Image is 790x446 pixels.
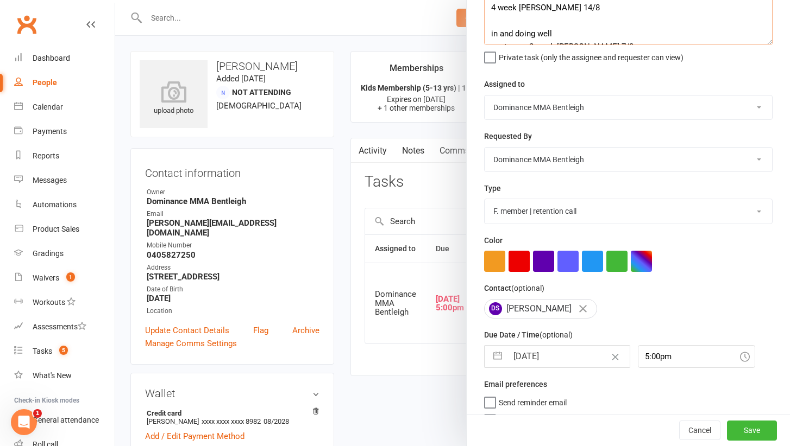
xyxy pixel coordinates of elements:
label: Due Date / Time [484,329,573,341]
div: Waivers [33,273,59,282]
a: Waivers 1 [14,266,115,290]
a: Gradings [14,241,115,266]
small: (optional) [511,284,544,292]
button: Cancel [679,421,720,441]
a: Assessments [14,315,115,339]
a: Calendar [14,95,115,119]
label: Assigned to [484,78,525,90]
a: Tasks 5 [14,339,115,364]
div: General attendance [33,416,99,424]
a: Reports [14,144,115,168]
a: Product Sales [14,217,115,241]
div: Dashboard [33,54,70,62]
div: People [33,78,57,87]
a: What's New [14,364,115,388]
span: 1 [66,272,75,282]
a: People [14,71,115,95]
span: Send "New Task" email [499,412,574,424]
iframe: Intercom live chat [11,409,37,435]
div: Reports [33,151,59,160]
div: Calendar [33,103,63,111]
small: (optional) [540,330,573,339]
span: 1 [33,409,42,418]
a: Clubworx [13,11,40,38]
span: Send reminder email [499,394,567,407]
label: Type [484,182,501,194]
div: Messages [33,176,67,184]
div: What's New [33,371,72,380]
div: Payments [33,127,67,136]
div: Tasks [33,347,52,355]
div: Assessments [33,322,86,331]
a: Dashboard [14,46,115,71]
button: Clear Date [606,346,625,367]
div: Gradings [33,249,64,258]
span: DS [489,302,502,315]
div: Product Sales [33,225,79,233]
a: Workouts [14,290,115,315]
span: Private task (only the assignee and requester can view) [499,49,684,62]
div: Workouts [33,298,65,307]
label: Email preferences [484,378,547,390]
label: Contact [484,282,544,294]
a: Automations [14,193,115,217]
div: [PERSON_NAME] [484,299,597,318]
div: Automations [33,200,77,209]
span: 5 [59,346,68,355]
label: Requested By [484,130,532,142]
a: Messages [14,168,115,193]
button: Save [727,421,777,441]
label: Color [484,234,503,246]
a: General attendance kiosk mode [14,408,115,432]
a: Payments [14,119,115,144]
